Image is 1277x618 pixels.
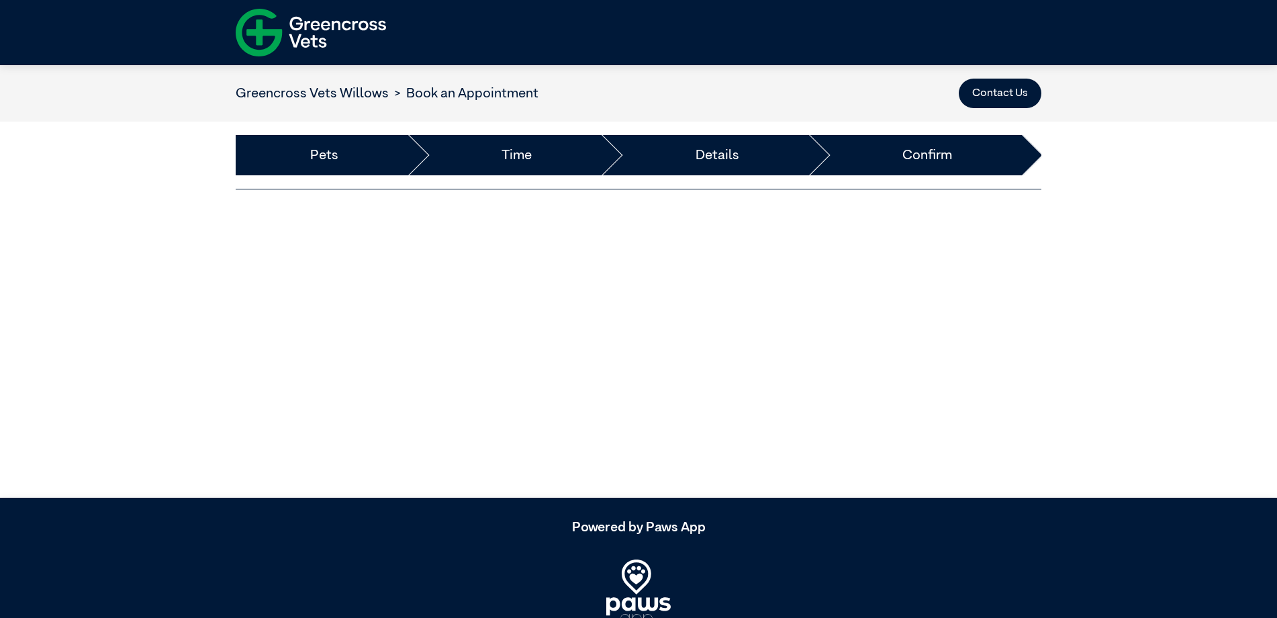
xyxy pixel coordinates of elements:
[696,145,739,165] a: Details
[236,87,389,100] a: Greencross Vets Willows
[310,145,338,165] a: Pets
[389,83,538,103] li: Book an Appointment
[902,145,952,165] a: Confirm
[236,83,538,103] nav: breadcrumb
[959,79,1041,108] button: Contact Us
[502,145,532,165] a: Time
[236,519,1041,535] h5: Powered by Paws App
[236,3,386,62] img: f-logo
